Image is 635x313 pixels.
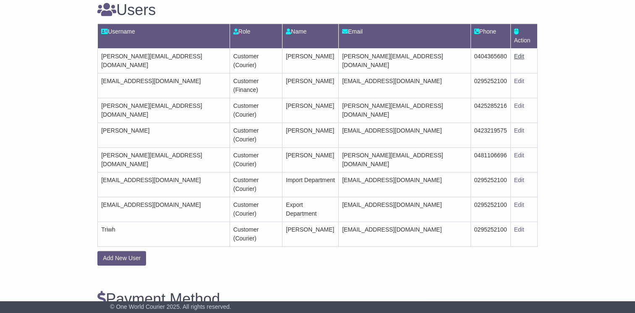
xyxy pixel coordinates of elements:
[470,172,510,197] td: 0295252100
[514,53,524,60] a: Edit
[339,147,471,172] td: [PERSON_NAME][EMAIL_ADDRESS][DOMAIN_NAME]
[514,177,524,183] a: Edit
[510,23,537,48] td: Action
[470,123,510,147] td: 0423219575
[282,172,339,197] td: Import Department
[339,123,471,147] td: [EMAIL_ADDRESS][DOMAIN_NAME]
[514,78,524,84] a: Edit
[514,152,524,159] a: Edit
[514,226,524,233] a: Edit
[282,123,339,147] td: [PERSON_NAME]
[339,23,471,48] td: Email
[470,23,510,48] td: Phone
[98,172,230,197] td: [EMAIL_ADDRESS][DOMAIN_NAME]
[282,98,339,123] td: [PERSON_NAME]
[230,123,282,147] td: Customer (Courier)
[339,98,471,123] td: [PERSON_NAME][EMAIL_ADDRESS][DOMAIN_NAME]
[97,291,538,308] h3: Payment Method
[98,197,230,222] td: [EMAIL_ADDRESS][DOMAIN_NAME]
[230,98,282,123] td: Customer (Courier)
[230,147,282,172] td: Customer (Courier)
[470,147,510,172] td: 0481106696
[97,251,146,266] button: Add New User
[339,73,471,98] td: [EMAIL_ADDRESS][DOMAIN_NAME]
[98,123,230,147] td: [PERSON_NAME]
[282,197,339,222] td: Export Department
[98,98,230,123] td: [PERSON_NAME][EMAIL_ADDRESS][DOMAIN_NAME]
[470,73,510,98] td: 0295252100
[282,147,339,172] td: [PERSON_NAME]
[470,48,510,73] td: 0404365680
[230,197,282,222] td: Customer (Courier)
[230,73,282,98] td: Customer (Finance)
[470,98,510,123] td: 0425285216
[98,147,230,172] td: [PERSON_NAME][EMAIL_ADDRESS][DOMAIN_NAME]
[282,23,339,48] td: Name
[97,2,538,18] h3: Users
[339,48,471,73] td: [PERSON_NAME][EMAIL_ADDRESS][DOMAIN_NAME]
[230,48,282,73] td: Customer (Courier)
[339,172,471,197] td: [EMAIL_ADDRESS][DOMAIN_NAME]
[230,23,282,48] td: Role
[282,48,339,73] td: [PERSON_NAME]
[110,303,231,310] span: © One World Courier 2025. All rights reserved.
[282,73,339,98] td: [PERSON_NAME]
[470,222,510,246] td: 0295252100
[514,127,524,134] a: Edit
[98,48,230,73] td: [PERSON_NAME][EMAIL_ADDRESS][DOMAIN_NAME]
[230,172,282,197] td: Customer (Courier)
[470,197,510,222] td: 0295252100
[339,222,471,246] td: [EMAIL_ADDRESS][DOMAIN_NAME]
[514,201,524,208] a: Edit
[339,197,471,222] td: [EMAIL_ADDRESS][DOMAIN_NAME]
[282,222,339,246] td: [PERSON_NAME]
[230,222,282,246] td: Customer (Courier)
[98,73,230,98] td: [EMAIL_ADDRESS][DOMAIN_NAME]
[514,102,524,109] a: Edit
[98,23,230,48] td: Username
[98,222,230,246] td: Triwh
